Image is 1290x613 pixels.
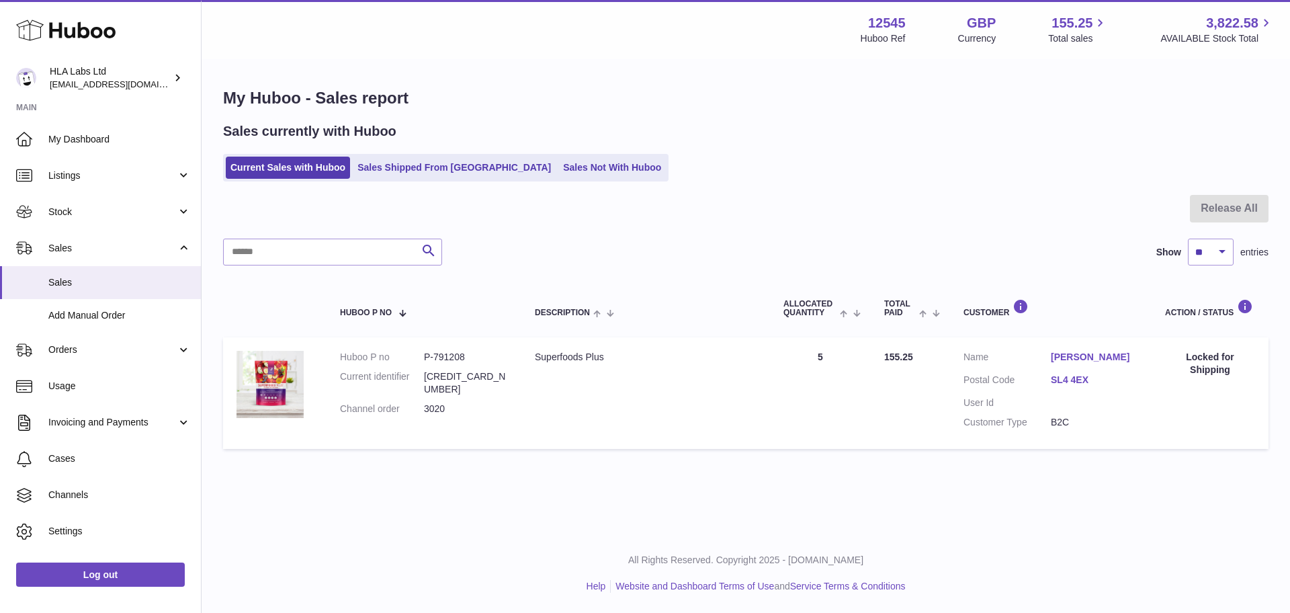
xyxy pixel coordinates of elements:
h1: My Huboo - Sales report [223,87,1268,109]
a: [PERSON_NAME] [1051,351,1138,364]
span: Cases [48,452,191,465]
span: My Dashboard [48,133,191,146]
span: Usage [48,380,191,393]
span: 3,822.58 [1206,14,1258,32]
a: 155.25 Total sales [1048,14,1108,45]
dd: [CREDIT_CARD_NUMBER] [424,370,508,396]
dd: B2C [1051,416,1138,429]
div: Currency [958,32,996,45]
img: 125451756937823.jpg [236,351,304,418]
span: entries [1240,246,1268,259]
span: Add Manual Order [48,309,191,322]
dt: Postal Code [963,374,1051,390]
dt: User Id [963,397,1051,409]
a: Help [587,581,606,591]
a: Sales Shipped From [GEOGRAPHIC_DATA] [353,157,556,179]
div: Locked for Shipping [1165,351,1255,376]
span: Settings [48,525,191,538]
dt: Huboo P no [340,351,424,364]
a: Website and Dashboard Terms of Use [615,581,774,591]
p: All Rights Reserved. Copyright 2025 - [DOMAIN_NAME] [212,554,1279,567]
span: Total paid [884,300,916,317]
strong: GBP [967,14,996,32]
label: Show [1156,246,1181,259]
li: and [611,580,905,593]
span: Huboo P no [340,309,392,317]
span: 155.25 [1051,14,1092,32]
span: Listings [48,169,177,182]
img: clinton@newgendirect.com [16,68,36,88]
div: Huboo Ref [861,32,906,45]
span: 155.25 [884,352,913,362]
a: 3,822.58 AVAILABLE Stock Total [1160,14,1274,45]
dt: Name [963,351,1051,367]
a: Current Sales with Huboo [226,157,350,179]
dt: Current identifier [340,370,424,396]
dt: Channel order [340,403,424,415]
span: ALLOCATED Quantity [783,300,836,317]
h2: Sales currently with Huboo [223,122,396,140]
a: Service Terms & Conditions [790,581,906,591]
span: Orders [48,343,177,356]
dd: 3020 [424,403,508,415]
dt: Customer Type [963,416,1051,429]
div: HLA Labs Ltd [50,65,171,91]
span: Total sales [1048,32,1108,45]
a: Log out [16,563,185,587]
span: Description [535,309,590,317]
span: Sales [48,276,191,289]
a: Sales Not With Huboo [558,157,666,179]
a: SL4 4EX [1051,374,1138,386]
div: Customer [963,299,1138,317]
strong: 12545 [868,14,906,32]
span: AVAILABLE Stock Total [1160,32,1274,45]
span: Stock [48,206,177,218]
dd: P-791208 [424,351,508,364]
div: Action / Status [1165,299,1255,317]
span: Channels [48,489,191,501]
span: Sales [48,242,177,255]
span: [EMAIL_ADDRESS][DOMAIN_NAME] [50,79,198,89]
span: Invoicing and Payments [48,416,177,429]
div: Superfoods Plus [535,351,757,364]
td: 5 [770,337,871,449]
